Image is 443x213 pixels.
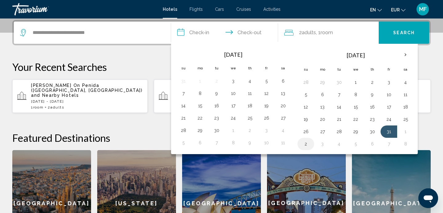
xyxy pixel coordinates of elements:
[192,48,275,61] th: [DATE]
[370,5,382,14] button: Change language
[261,114,271,122] button: Day 26
[321,30,333,35] span: Room
[31,99,143,104] p: [DATE] - [DATE]
[351,90,361,99] button: Day 8
[12,3,157,15] a: Travorium
[351,115,361,124] button: Day 22
[263,7,281,12] a: Activities
[212,126,221,135] button: Day 30
[33,105,44,109] span: Room
[245,126,255,135] button: Day 2
[261,101,271,110] button: Day 19
[245,114,255,122] button: Day 25
[278,114,288,122] button: Day 27
[401,90,410,99] button: Day 11
[278,89,288,98] button: Day 13
[195,114,205,122] button: Day 22
[401,115,410,124] button: Day 25
[334,78,344,87] button: Day 30
[351,140,361,148] button: Day 5
[278,22,379,44] button: Travelers: 2 adults, 0 children
[278,77,288,85] button: Day 6
[31,83,143,93] span: [PERSON_NAME] On Penida ([GEOGRAPHIC_DATA], [GEOGRAPHIC_DATA])
[419,6,427,12] span: MF
[12,132,431,144] h2: Featured Destinations
[351,78,361,87] button: Day 1
[317,78,327,87] button: Day 29
[178,89,188,98] button: Day 7
[401,78,410,87] button: Day 4
[334,103,344,111] button: Day 14
[212,77,221,85] button: Day 2
[367,140,377,148] button: Day 6
[261,138,271,147] button: Day 10
[418,188,438,208] iframe: Bouton de lancement de la fenêtre de messagerie
[212,89,221,98] button: Day 9
[301,103,311,111] button: Day 12
[163,7,177,12] a: Hotels
[31,93,79,98] span: and Nearby Hotels
[195,77,205,85] button: Day 1
[367,127,377,136] button: Day 30
[317,140,327,148] button: Day 3
[384,115,394,124] button: Day 24
[301,127,311,136] button: Day 26
[301,140,311,148] button: Day 2
[384,103,394,111] button: Day 17
[401,127,410,136] button: Day 1
[212,114,221,122] button: Day 23
[384,90,394,99] button: Day 10
[178,138,188,147] button: Day 5
[195,126,205,135] button: Day 29
[334,127,344,136] button: Day 28
[195,138,205,147] button: Day 6
[302,30,316,35] span: Adults
[334,140,344,148] button: Day 4
[261,77,271,85] button: Day 5
[190,7,203,12] a: Flights
[212,101,221,110] button: Day 16
[334,115,344,124] button: Day 21
[384,127,394,136] button: Day 31
[334,90,344,99] button: Day 7
[317,127,327,136] button: Day 27
[48,105,64,109] span: 2
[314,48,397,63] th: [DATE]
[245,138,255,147] button: Day 9
[367,90,377,99] button: Day 9
[228,126,238,135] button: Day 1
[278,138,288,147] button: Day 11
[195,101,205,110] button: Day 15
[317,115,327,124] button: Day 20
[278,101,288,110] button: Day 20
[228,77,238,85] button: Day 3
[12,61,431,73] p: Your Recent Searches
[278,126,288,135] button: Day 4
[212,138,221,147] button: Day 7
[178,114,188,122] button: Day 21
[415,3,431,16] button: User Menu
[178,126,188,135] button: Day 28
[384,78,394,87] button: Day 3
[245,89,255,98] button: Day 11
[178,101,188,110] button: Day 14
[351,127,361,136] button: Day 29
[228,101,238,110] button: Day 17
[393,31,415,35] span: Search
[236,7,251,12] a: Cruises
[301,78,311,87] button: Day 28
[367,78,377,87] button: Day 2
[367,115,377,124] button: Day 23
[261,126,271,135] button: Day 3
[401,140,410,148] button: Day 8
[31,105,43,109] span: 1
[178,77,188,85] button: Day 31
[50,105,64,109] span: Adults
[261,89,271,98] button: Day 12
[215,7,224,12] a: Cars
[171,22,278,44] button: Check in and out dates
[351,103,361,111] button: Day 15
